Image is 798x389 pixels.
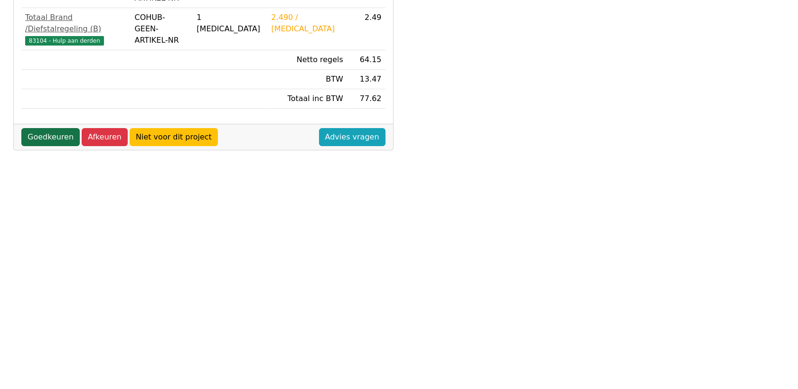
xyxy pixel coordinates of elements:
td: 13.47 [347,70,385,89]
div: 1 [MEDICAL_DATA] [197,12,263,35]
td: BTW [267,70,347,89]
div: 2.490 / [MEDICAL_DATA] [271,12,343,35]
a: Advies vragen [319,128,385,146]
td: COHUB-GEEN-ARTIKEL-NR [131,8,193,50]
td: 64.15 [347,50,385,70]
a: Afkeuren [82,128,128,146]
td: 77.62 [347,89,385,109]
a: Niet voor dit project [130,128,218,146]
td: Totaal inc BTW [267,89,347,109]
span: 83104 - Hulp aan derden [25,36,104,46]
a: Totaal Brand /Diefstalregeling (B)83104 - Hulp aan derden [25,12,127,46]
div: Totaal Brand /Diefstalregeling (B) [25,12,127,35]
td: Netto regels [267,50,347,70]
td: 2.49 [347,8,385,50]
a: Goedkeuren [21,128,80,146]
